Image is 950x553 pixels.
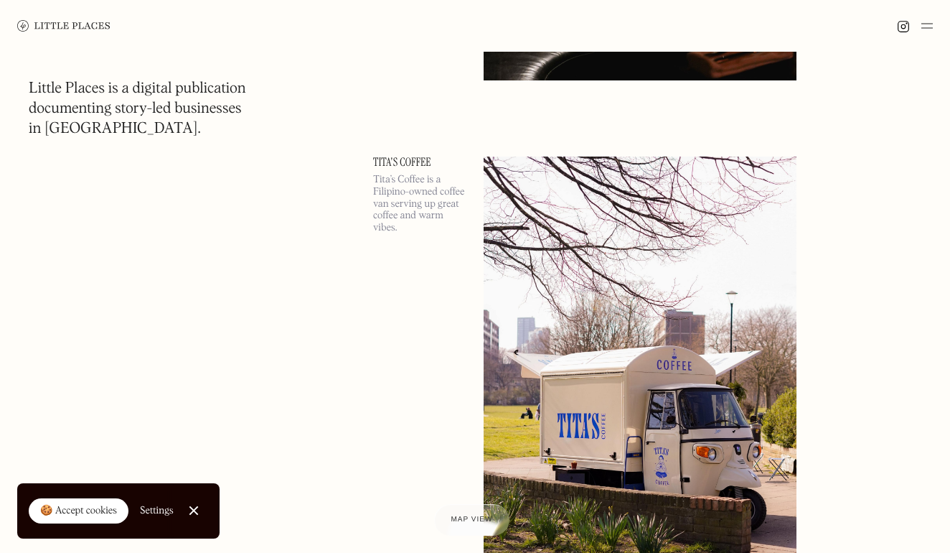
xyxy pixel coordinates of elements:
a: Settings [140,495,174,527]
div: 🍪 Accept cookies [40,504,117,519]
div: Close Cookie Popup [193,511,194,511]
a: 🍪 Accept cookies [29,498,128,524]
a: Map view [434,504,510,536]
a: Tita's Coffee [373,157,466,168]
div: Settings [140,506,174,516]
p: Tita’s Coffee is a Filipino-owned coffee van serving up great coffee and warm vibes. [373,174,466,234]
span: Map view [451,516,493,524]
h1: Little Places is a digital publication documenting story-led businesses in [GEOGRAPHIC_DATA]. [29,79,246,139]
a: Close Cookie Popup [179,496,208,525]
